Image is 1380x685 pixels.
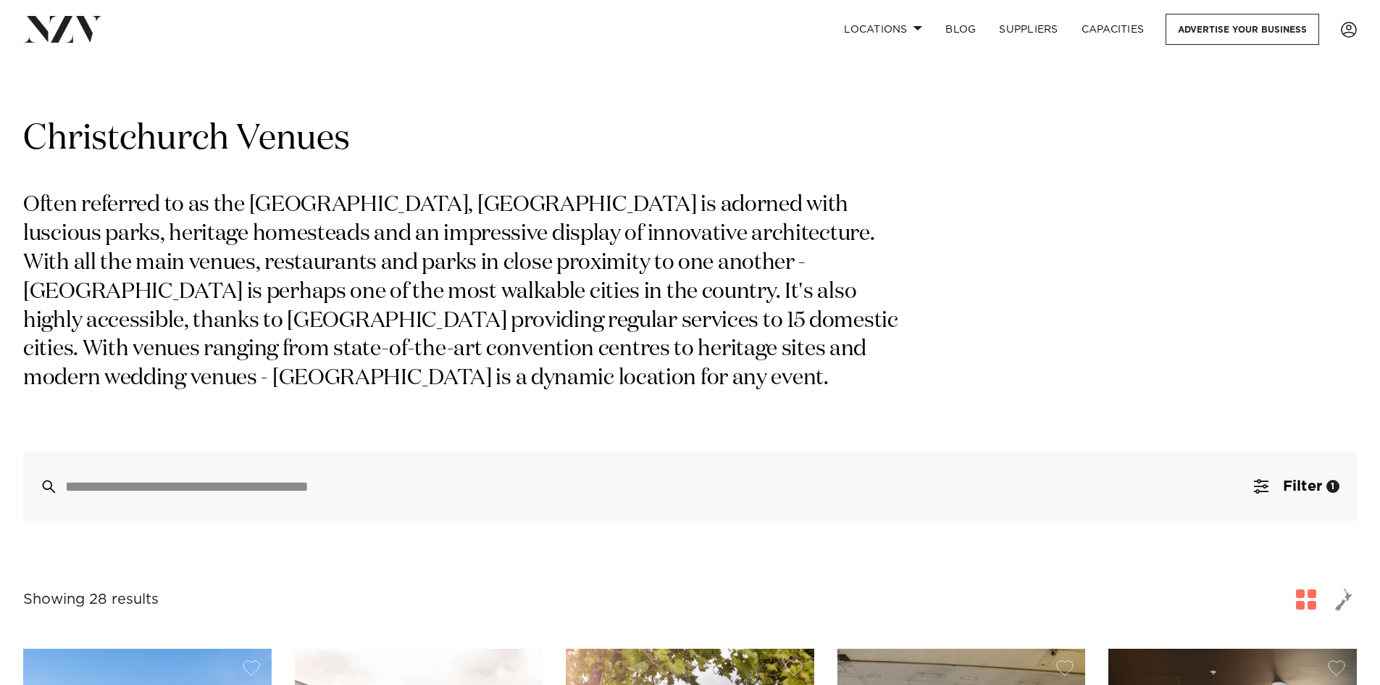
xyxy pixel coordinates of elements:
[23,589,159,611] div: Showing 28 results
[1326,480,1339,493] div: 1
[23,191,919,394] p: Often referred to as the [GEOGRAPHIC_DATA], [GEOGRAPHIC_DATA] is adorned with luscious parks, her...
[1283,479,1322,494] span: Filter
[23,16,102,42] img: nzv-logo.png
[987,14,1069,45] a: SUPPLIERS
[1070,14,1156,45] a: Capacities
[1237,452,1357,521] button: Filter1
[1166,14,1319,45] a: Advertise your business
[832,14,934,45] a: Locations
[23,117,1357,162] h1: Christchurch Venues
[934,14,987,45] a: BLOG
